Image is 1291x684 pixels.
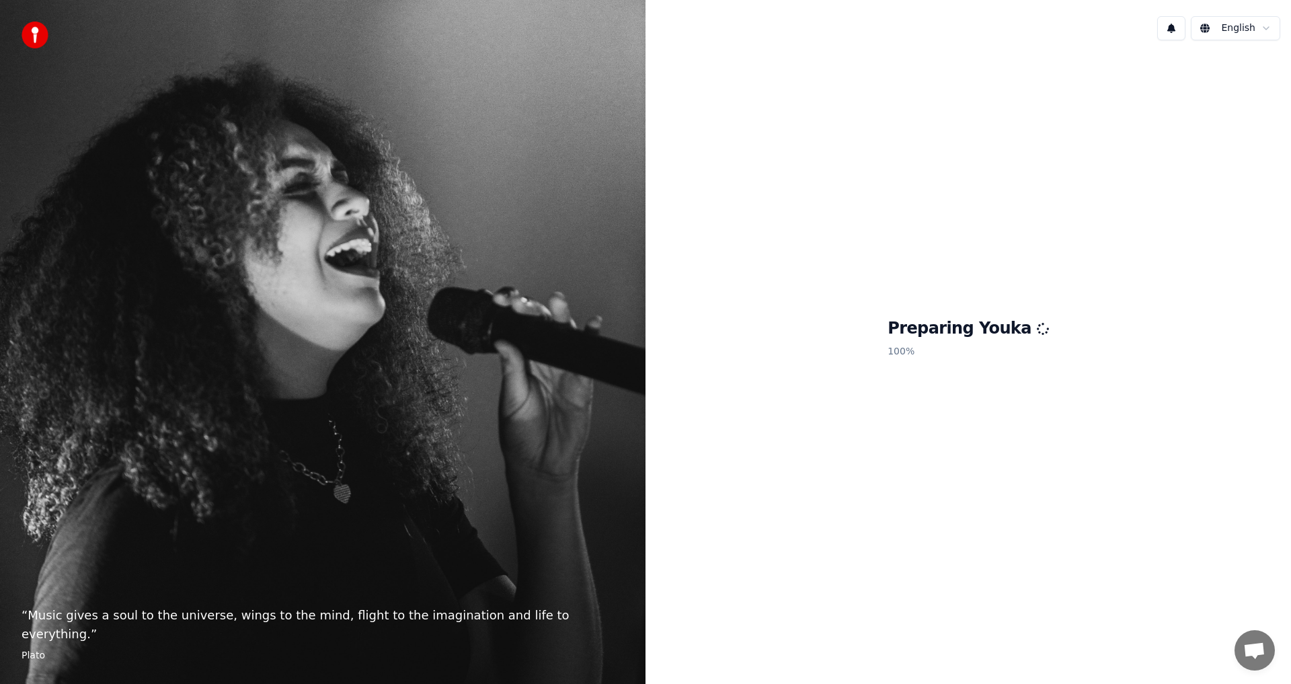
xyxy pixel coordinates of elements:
img: youka [22,22,48,48]
p: 100 % [888,340,1049,364]
h1: Preparing Youka [888,318,1049,340]
p: “ Music gives a soul to the universe, wings to the mind, flight to the imagination and life to ev... [22,606,624,644]
footer: Plato [22,649,624,662]
a: Open chat [1235,630,1275,671]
